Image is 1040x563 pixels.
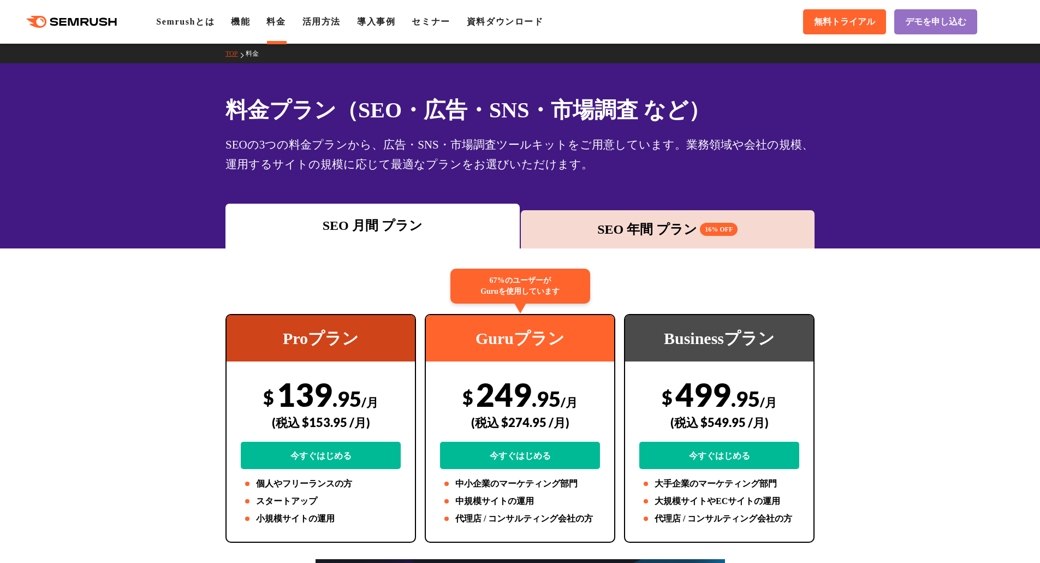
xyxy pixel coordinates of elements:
span: 無料トライアル [814,16,875,28]
span: .95 [731,386,760,411]
a: デモを申し込む [894,9,977,34]
li: スタートアップ [241,495,401,508]
div: (税込 $549.95 /月) [639,403,799,442]
span: $ [462,386,473,408]
a: 今すぐはじめる [440,442,600,469]
span: $ [263,386,274,408]
a: 導入事例 [357,17,395,26]
li: 中小企業のマーケティング部門 [440,477,600,490]
a: 今すぐはじめる [241,442,401,469]
a: 資料ダウンロード [467,17,544,26]
li: 大規模サイトやECサイトの運用 [639,495,799,508]
div: 139 [241,375,401,469]
div: SEOの3つの料金プランから、広告・SNS・市場調査ツールキットをご用意しています。業務領域や会社の規模、運用するサイトの規模に応じて最適なプランをお選びいただけます。 [225,135,815,174]
li: 大手企業のマーケティング部門 [639,477,799,490]
a: 活用方法 [302,17,341,26]
span: .95 [532,386,561,411]
a: 今すぐはじめる [639,442,799,469]
a: 料金 [246,50,267,57]
div: (税込 $153.95 /月) [241,403,401,442]
a: 料金 [266,17,286,26]
a: TOP [225,50,246,57]
li: 代理店 / コンサルティング会社の方 [440,512,600,525]
div: 499 [639,375,799,469]
div: (税込 $274.95 /月) [440,403,600,442]
div: Proプラン [227,315,415,361]
a: セミナー [412,17,450,26]
a: Semrushとは [156,17,215,26]
li: 小規模サイトの運用 [241,512,401,525]
span: /月 [361,395,378,410]
div: 67%のユーザーが Guruを使用しています [450,269,590,304]
div: SEO 月間 プラン [231,216,514,235]
span: .95 [332,386,361,411]
a: 機能 [231,17,250,26]
span: 16% OFF [700,223,738,236]
span: デモを申し込む [905,16,966,28]
div: Businessプラン [625,315,813,361]
span: /月 [561,395,578,410]
li: 代理店 / コンサルティング会社の方 [639,512,799,525]
li: 個人やフリーランスの方 [241,477,401,490]
div: 249 [440,375,600,469]
span: $ [662,386,673,408]
a: 無料トライアル [803,9,886,34]
li: 中規模サイトの運用 [440,495,600,508]
div: SEO 年間 プラン [526,220,810,239]
span: /月 [760,395,777,410]
div: Guruプラン [426,315,614,361]
h1: 料金プラン（SEO・広告・SNS・市場調査 など） [225,94,815,126]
